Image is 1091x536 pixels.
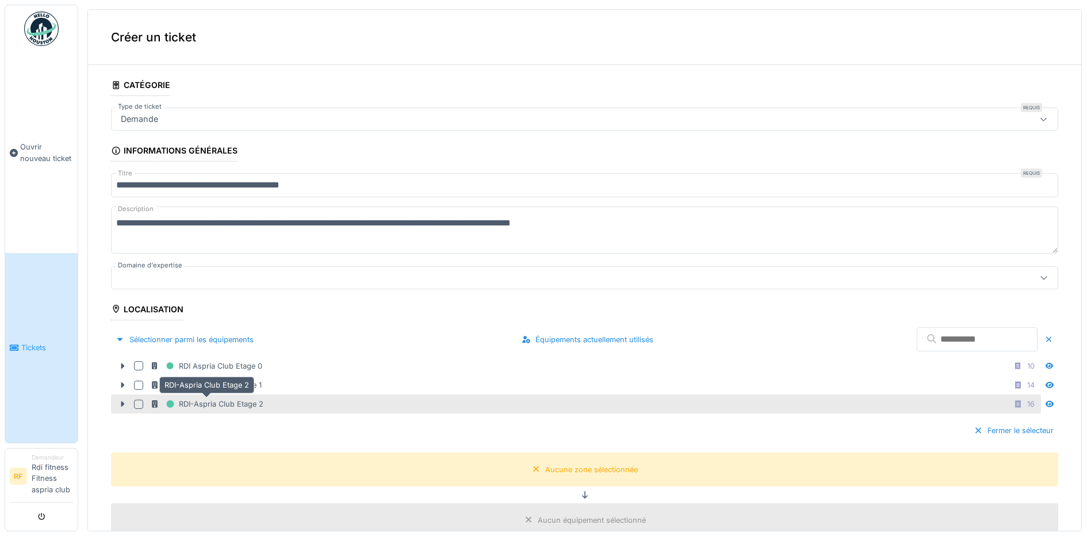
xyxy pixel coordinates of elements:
div: 16 [1027,399,1035,409]
a: Tickets [5,253,78,443]
li: Rdi fitness Fitness aspria club [32,453,73,500]
div: Aucune zone sélectionnée [545,464,638,475]
div: Équipements actuellement utilisés [517,332,658,347]
div: 10 [1027,361,1035,372]
div: Créer un ticket [88,10,1081,65]
div: RDI-Aspria Club Etage 2 [159,377,254,393]
div: RDI-Aspria Club Etage 2 [150,397,263,411]
div: RDI Aspria Club Etage 0 [150,359,262,373]
div: Requis [1021,103,1042,112]
div: Informations générales [111,142,238,162]
img: Badge_color-CXgf-gQk.svg [24,12,59,46]
label: Type de ticket [116,102,164,112]
div: Catégorie [111,76,170,96]
div: Requis [1021,169,1042,178]
label: Titre [116,169,135,178]
label: Description [116,202,156,216]
div: 14 [1027,380,1035,390]
span: Ouvrir nouveau ticket [20,141,73,163]
div: Fermer le sélecteur [969,423,1058,438]
a: RF DemandeurRdi fitness Fitness aspria club [10,453,73,503]
span: Tickets [21,342,73,353]
div: Demande [116,113,163,125]
div: Localisation [111,301,183,320]
li: RF [10,468,27,485]
div: RDI-Aspria Club Etage 1 [150,378,262,392]
a: Ouvrir nouveau ticket [5,52,78,253]
label: Domaine d'expertise [116,261,185,270]
div: Sélectionner parmi les équipements [111,332,258,347]
div: Aucun équipement sélectionné [538,515,646,526]
div: Demandeur [32,453,73,462]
